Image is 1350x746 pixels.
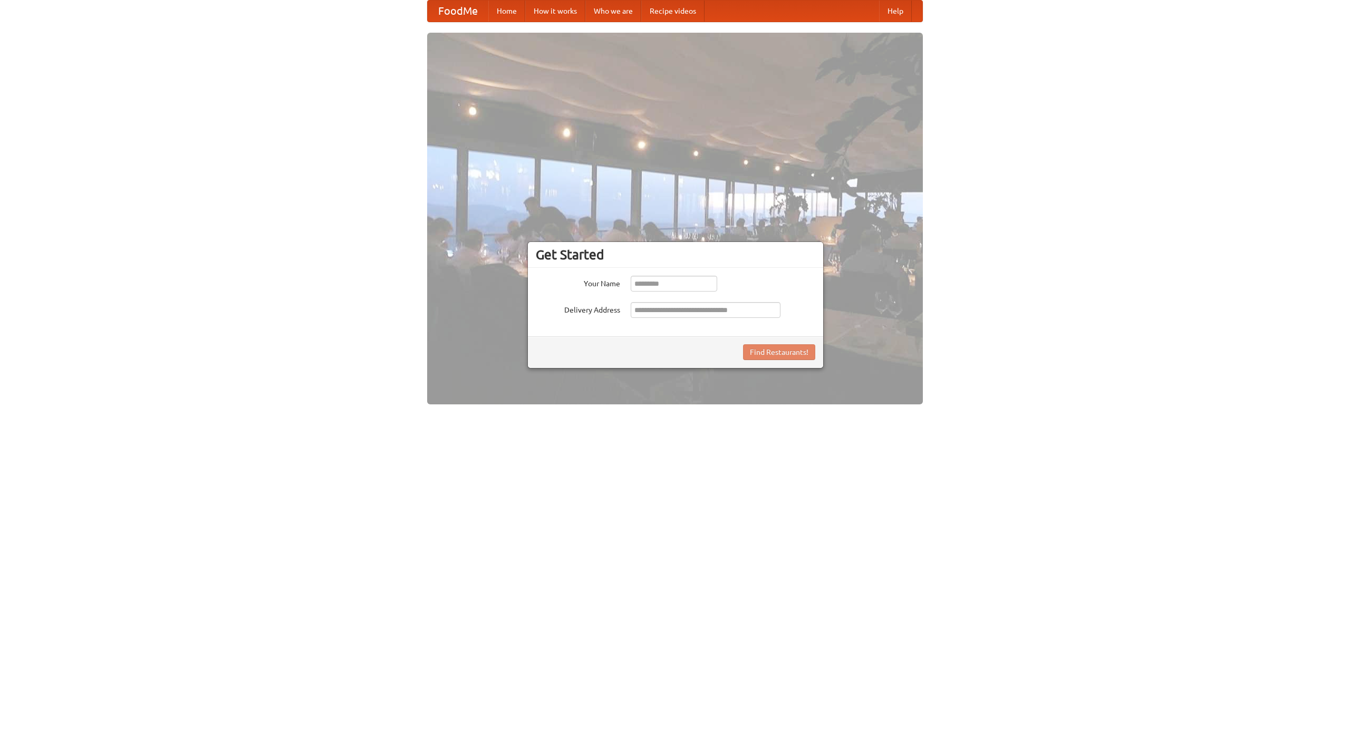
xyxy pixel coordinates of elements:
a: Home [488,1,525,22]
button: Find Restaurants! [743,344,815,360]
label: Your Name [536,276,620,289]
label: Delivery Address [536,302,620,315]
a: Recipe videos [641,1,705,22]
a: How it works [525,1,585,22]
a: FoodMe [428,1,488,22]
h3: Get Started [536,247,815,263]
a: Who we are [585,1,641,22]
a: Help [879,1,912,22]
